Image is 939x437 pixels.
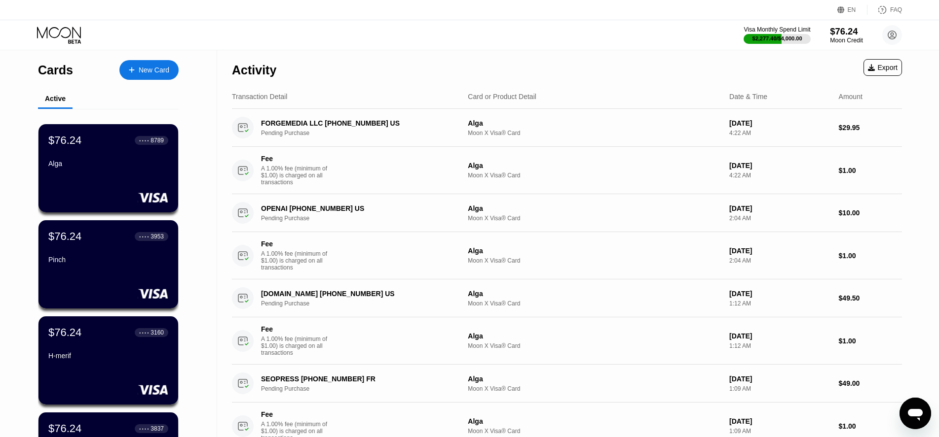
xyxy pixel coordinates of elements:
div: Active [45,95,66,102]
div: 2:04 AM [729,257,830,264]
div: Alga [468,375,721,383]
div: 3160 [150,329,164,336]
div: ● ● ● ● [139,235,149,238]
div: [DATE] [729,204,830,212]
div: Fee [261,240,330,248]
div: Date & Time [729,93,767,101]
div: [DATE] [729,332,830,340]
div: $76.24● ● ● ●3160H-merif [38,316,178,404]
div: 4:22 AM [729,130,830,136]
div: $1.00 [839,252,902,260]
div: Moon X Visa® Card [468,257,721,264]
div: Alga [48,160,168,168]
div: Moon X Visa® Card [468,300,721,307]
div: Moon Credit [830,37,863,44]
div: Alga [468,417,721,425]
div: Pinch [48,256,168,264]
div: ● ● ● ● [139,427,149,430]
div: Pending Purchase [261,385,466,392]
div: [DATE] [729,247,830,255]
div: New Card [119,60,179,80]
div: SEOPRESS [PHONE_NUMBER] FR [261,375,452,383]
div: Amount [839,93,863,101]
div: A 1.00% fee (minimum of $1.00) is charged on all transactions [261,165,335,186]
div: OPENAI [PHONE_NUMBER] US [261,204,452,212]
div: H-merif [48,352,168,360]
iframe: Button to launch messaging window [900,398,931,429]
div: A 1.00% fee (minimum of $1.00) is charged on all transactions [261,250,335,271]
div: Alga [468,332,721,340]
div: Export [864,59,902,76]
div: Moon X Visa® Card [468,428,721,435]
div: [DATE] [729,119,830,127]
div: New Card [139,66,169,74]
div: Moon X Visa® Card [468,385,721,392]
div: [DATE] [729,162,830,169]
div: Export [868,64,898,71]
div: $76.24Moon Credit [830,26,863,44]
div: FeeA 1.00% fee (minimum of $1.00) is charged on all transactionsAlgaMoon X Visa® Card[DATE]1:12 A... [232,317,902,365]
div: Moon X Visa® Card [468,130,721,136]
div: 3837 [150,425,164,432]
div: Alga [468,204,721,212]
div: 4:22 AM [729,172,830,179]
div: FAQ [867,5,902,15]
div: 3953 [150,233,164,240]
div: $10.00 [839,209,902,217]
div: 8789 [150,137,164,144]
div: [DATE] [729,375,830,383]
div: $76.24 [48,134,81,147]
div: SEOPRESS [PHONE_NUMBER] FRPending PurchaseAlgaMoon X Visa® Card[DATE]1:09 AM$49.00 [232,365,902,403]
div: FAQ [890,6,902,13]
div: 1:09 AM [729,385,830,392]
div: Moon X Visa® Card [468,172,721,179]
div: 1:09 AM [729,428,830,435]
div: $76.24 [48,422,81,435]
div: Visa Monthly Spend Limit [744,26,810,33]
div: OPENAI [PHONE_NUMBER] USPending PurchaseAlgaMoon X Visa® Card[DATE]2:04 AM$10.00 [232,194,902,232]
div: FeeA 1.00% fee (minimum of $1.00) is charged on all transactionsAlgaMoon X Visa® Card[DATE]4:22 A... [232,147,902,194]
div: $2,277.40 / $4,000.00 [752,35,802,41]
div: A 1.00% fee (minimum of $1.00) is charged on all transactions [261,336,335,356]
div: Alga [468,162,721,169]
div: Alga [468,119,721,127]
div: Transaction Detail [232,93,287,101]
div: $49.00 [839,379,902,387]
div: Visa Monthly Spend Limit$2,277.40/$4,000.00 [744,26,810,44]
div: $1.00 [839,337,902,345]
div: Alga [468,290,721,298]
div: Pending Purchase [261,215,466,222]
div: Moon X Visa® Card [468,215,721,222]
div: $76.24 [48,230,81,243]
div: $1.00 [839,167,902,174]
div: ● ● ● ● [139,139,149,142]
div: [DOMAIN_NAME] [PHONE_NUMBER] USPending PurchaseAlgaMoon X Visa® Card[DATE]1:12 AM$49.50 [232,279,902,317]
div: $1.00 [839,422,902,430]
div: $49.50 [839,294,902,302]
div: FeeA 1.00% fee (minimum of $1.00) is charged on all transactionsAlgaMoon X Visa® Card[DATE]2:04 A... [232,232,902,279]
div: Moon X Visa® Card [468,342,721,349]
div: Activity [232,63,276,77]
div: $76.24 [48,326,81,339]
div: [DOMAIN_NAME] [PHONE_NUMBER] US [261,290,452,298]
div: FORGEMEDIA LLC [PHONE_NUMBER] USPending PurchaseAlgaMoon X Visa® Card[DATE]4:22 AM$29.95 [232,109,902,147]
div: $29.95 [839,124,902,132]
div: Fee [261,325,330,333]
div: $76.24● ● ● ●3953Pinch [38,220,178,308]
div: Cards [38,63,73,77]
div: [DATE] [729,417,830,425]
div: EN [837,5,867,15]
div: $76.24 [830,26,863,36]
div: Fee [261,410,330,418]
div: EN [848,6,856,13]
div: 2:04 AM [729,215,830,222]
div: 1:12 AM [729,342,830,349]
div: [DATE] [729,290,830,298]
div: $76.24● ● ● ●8789Alga [38,124,178,212]
div: FORGEMEDIA LLC [PHONE_NUMBER] US [261,119,452,127]
div: Card or Product Detail [468,93,536,101]
div: 1:12 AM [729,300,830,307]
div: Alga [468,247,721,255]
div: Fee [261,155,330,163]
